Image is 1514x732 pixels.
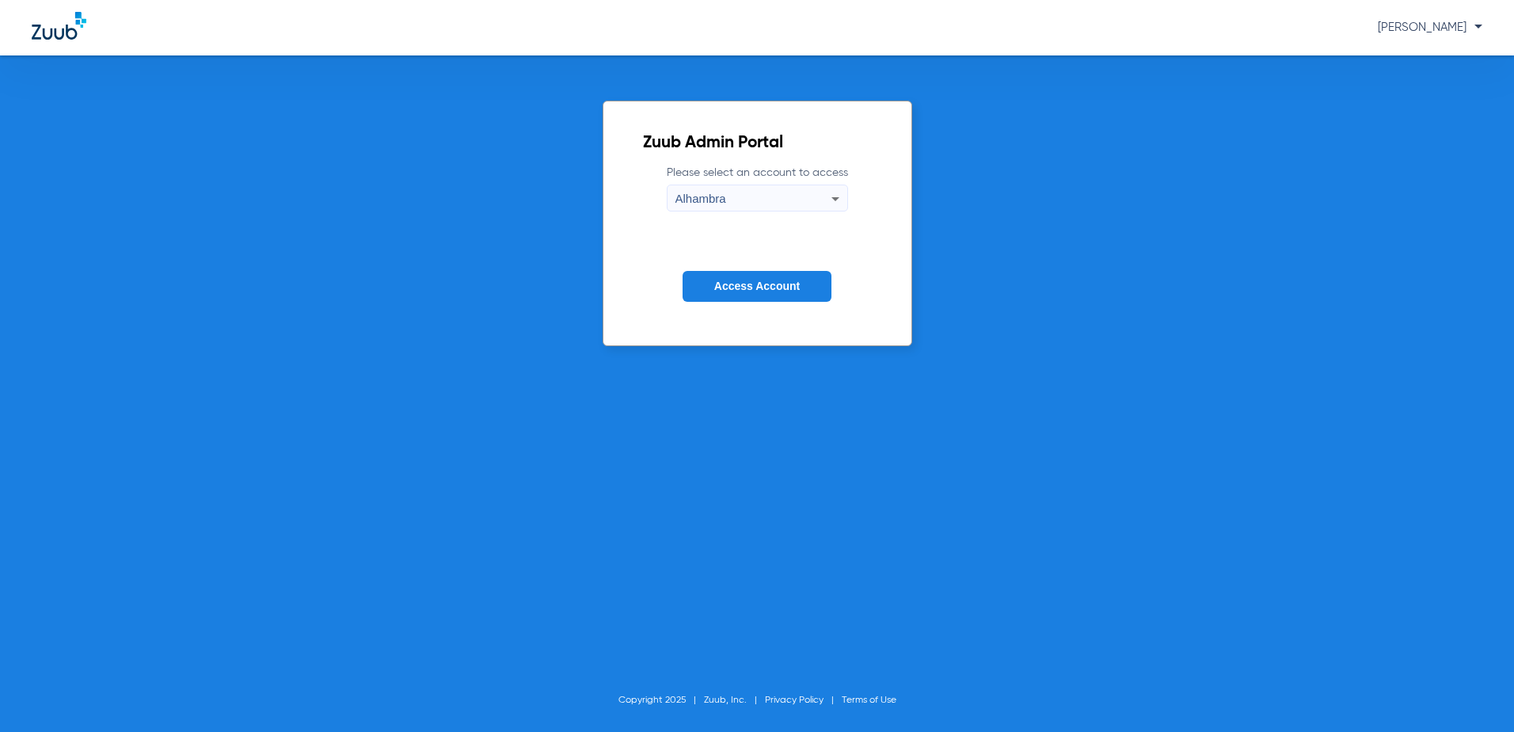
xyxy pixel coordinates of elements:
span: Alhambra [675,192,726,205]
a: Terms of Use [842,696,896,705]
img: Zuub Logo [32,12,86,40]
span: [PERSON_NAME] [1378,21,1482,33]
button: Access Account [683,271,831,302]
a: Privacy Policy [765,696,824,705]
li: Zuub, Inc. [704,692,765,708]
li: Copyright 2025 [618,692,704,708]
span: Access Account [714,280,800,292]
label: Please select an account to access [667,165,848,212]
h2: Zuub Admin Portal [643,135,872,151]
